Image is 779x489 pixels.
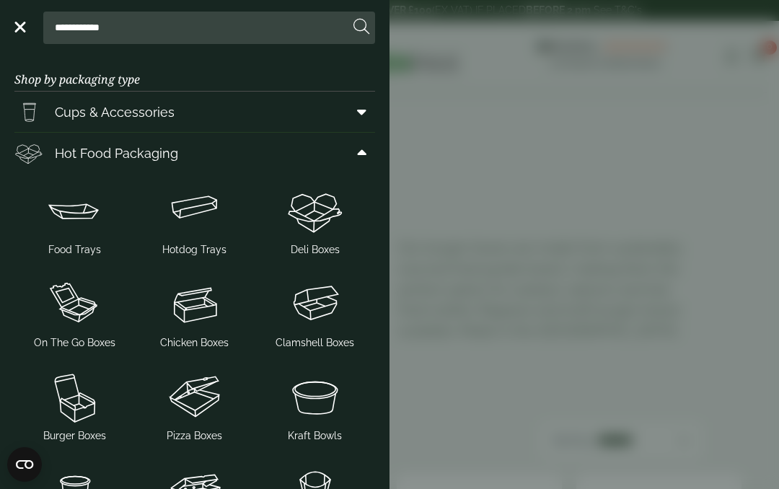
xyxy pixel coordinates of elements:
span: Cups & Accessories [55,102,175,122]
a: Chicken Boxes [141,272,250,353]
img: OnTheGo_boxes.svg [20,275,129,332]
span: On The Go Boxes [34,335,115,351]
img: Clamshell_box.svg [260,275,369,332]
span: Clamshell Boxes [276,335,354,351]
img: Hotdog_tray.svg [141,182,250,239]
a: Clamshell Boxes [260,272,369,353]
span: Pizza Boxes [167,428,222,444]
a: Hotdog Trays [141,179,250,260]
button: Open CMP widget [7,447,42,482]
img: PintNhalf_cup.svg [14,97,43,126]
span: Hot Food Packaging [55,144,178,163]
span: Burger Boxes [43,428,106,444]
span: Food Trays [48,242,101,257]
img: Food_tray.svg [20,182,129,239]
h3: Shop by packaging type [14,50,375,92]
span: Hotdog Trays [162,242,226,257]
img: Burger_box.svg [20,368,129,426]
a: Food Trays [20,179,129,260]
a: Cups & Accessories [14,92,375,132]
a: Pizza Boxes [141,365,250,446]
img: Deli_box.svg [14,138,43,167]
img: Deli_box.svg [260,182,369,239]
img: Chicken_box-1.svg [141,275,250,332]
span: Kraft Bowls [288,428,342,444]
a: Hot Food Packaging [14,133,375,173]
img: SoupNsalad_bowls.svg [260,368,369,426]
span: Chicken Boxes [160,335,229,351]
img: Pizza_boxes.svg [141,368,250,426]
span: Deli Boxes [291,242,340,257]
a: Deli Boxes [260,179,369,260]
a: Burger Boxes [20,365,129,446]
a: Kraft Bowls [260,365,369,446]
a: On The Go Boxes [20,272,129,353]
